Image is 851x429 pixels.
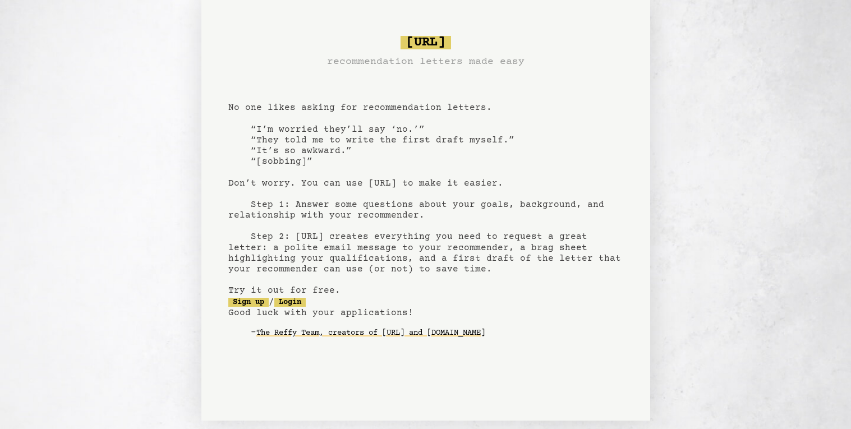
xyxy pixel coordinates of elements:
div: - [251,327,623,339]
a: Sign up [228,298,269,307]
a: The Reffy Team, creators of [URL] and [DOMAIN_NAME] [256,324,485,342]
h3: recommendation letters made easy [327,54,525,70]
span: [URL] [401,36,451,49]
pre: No one likes asking for recommendation letters. “I’m worried they’ll say ‘no.’” “They told me to ... [228,31,623,360]
a: Login [274,298,306,307]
